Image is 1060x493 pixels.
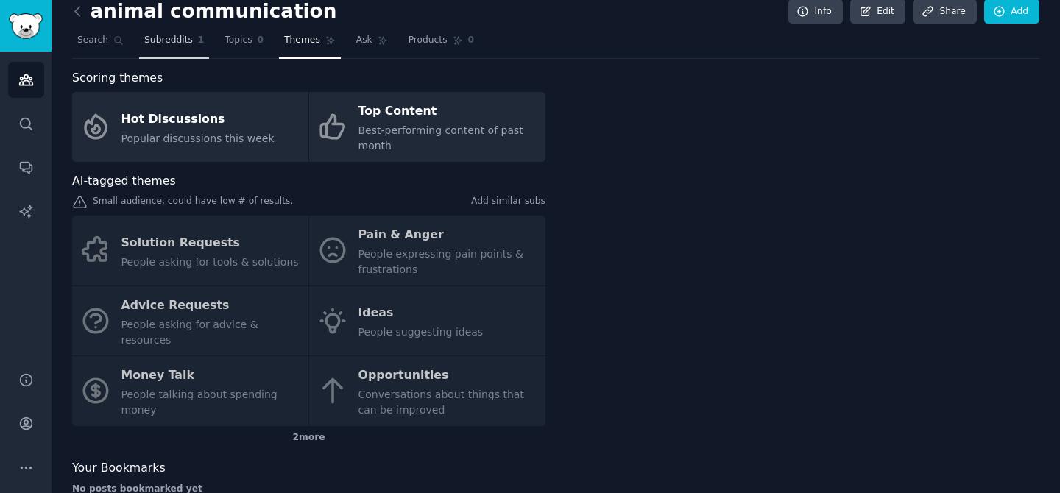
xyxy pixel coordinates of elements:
div: Small audience, could have low # of results. [72,195,545,210]
div: Hot Discussions [121,107,275,131]
a: Hot DiscussionsPopular discussions this week [72,92,308,162]
span: 1 [198,34,205,47]
span: Search [77,34,108,47]
span: 0 [468,34,475,47]
span: Ask [356,34,372,47]
span: Topics [225,34,252,47]
a: Add similar subs [471,195,545,210]
span: Your Bookmarks [72,459,166,478]
span: Best-performing content of past month [358,124,523,152]
a: Themes [279,29,341,59]
a: Subreddits1 [139,29,209,59]
span: 0 [258,34,264,47]
span: Themes [284,34,320,47]
span: Scoring themes [72,69,163,88]
span: Products [409,34,448,47]
span: AI-tagged themes [72,172,176,191]
div: Top Content [358,100,538,124]
a: Ask [351,29,393,59]
a: Products0 [403,29,479,59]
span: Popular discussions this week [121,132,275,144]
span: Subreddits [144,34,193,47]
a: Search [72,29,129,59]
a: Top ContentBest-performing content of past month [309,92,545,162]
a: Topics0 [219,29,269,59]
div: 2 more [72,426,545,450]
img: GummySearch logo [9,13,43,39]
